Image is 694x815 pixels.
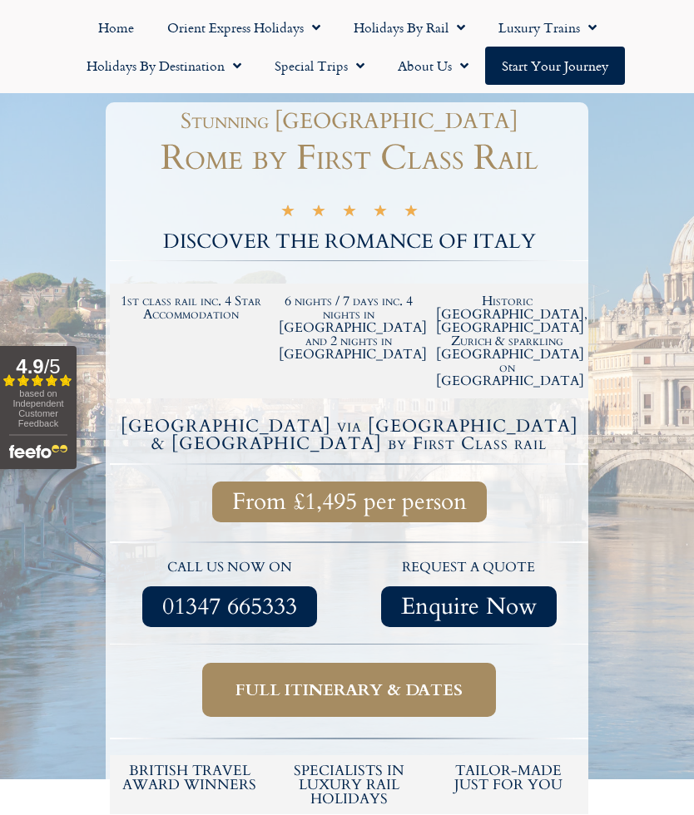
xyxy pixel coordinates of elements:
[162,596,297,617] span: 01347 665333
[118,557,341,579] p: call us now on
[278,763,421,806] h6: Specialists in luxury rail holidays
[401,596,537,617] span: Enquire Now
[70,47,258,85] a: Holidays by Destination
[118,763,261,792] h5: British Travel Award winners
[381,586,557,627] a: Enquire Now
[280,205,295,221] i: ★
[280,203,419,221] div: 5/5
[482,8,613,47] a: Luxury Trains
[337,8,482,47] a: Holidays by Rail
[279,294,420,361] h2: 6 nights / 7 days inc. 4 nights in [GEOGRAPHIC_DATA] and 2 nights in [GEOGRAPHIC_DATA]
[110,141,588,175] h1: Rome by First Class Rail
[121,294,262,321] h2: 1st class rail inc. 4 Star Accommodation
[112,417,586,452] h4: [GEOGRAPHIC_DATA] via [GEOGRAPHIC_DATA] & [GEOGRAPHIC_DATA] by First Class rail
[381,47,485,85] a: About Us
[118,111,580,132] h1: Stunning [GEOGRAPHIC_DATA]
[311,205,326,221] i: ★
[437,763,580,792] h5: tailor-made just for you
[142,586,317,627] a: 01347 665333
[232,491,467,512] span: From £1,495 per person
[235,679,463,700] span: Full itinerary & dates
[485,47,625,85] a: Start your Journey
[151,8,337,47] a: Orient Express Holidays
[404,205,419,221] i: ★
[342,205,357,221] i: ★
[202,663,496,717] a: Full itinerary & dates
[373,205,388,221] i: ★
[212,482,487,522] a: From £1,495 per person
[436,294,578,388] h2: Historic [GEOGRAPHIC_DATA], [GEOGRAPHIC_DATA] Zurich & sparkling [GEOGRAPHIC_DATA] on [GEOGRAPHIC...
[358,557,581,579] p: request a quote
[258,47,381,85] a: Special Trips
[8,8,686,85] nav: Menu
[110,232,588,252] h2: DISCOVER THE ROMANCE OF ITALY
[82,8,151,47] a: Home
